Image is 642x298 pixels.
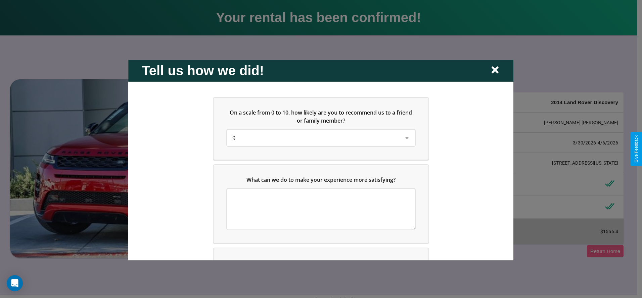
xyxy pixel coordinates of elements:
[230,109,414,124] span: On a scale from 0 to 10, how likely are you to recommend us to a friend or family member?
[214,97,428,159] div: On a scale from 0 to 10, how likely are you to recommend us to a friend or family member?
[227,108,415,124] h5: On a scale from 0 to 10, how likely are you to recommend us to a friend or family member?
[634,135,639,163] div: Give Feedback
[246,176,396,183] span: What can we do to make your experience more satisfying?
[232,134,235,141] span: 9
[227,130,415,146] div: On a scale from 0 to 10, how likely are you to recommend us to a friend or family member?
[142,63,264,78] h2: Tell us how we did!
[7,275,23,291] div: Open Intercom Messenger
[234,259,404,266] span: Which of the following features do you value the most in a vehicle?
